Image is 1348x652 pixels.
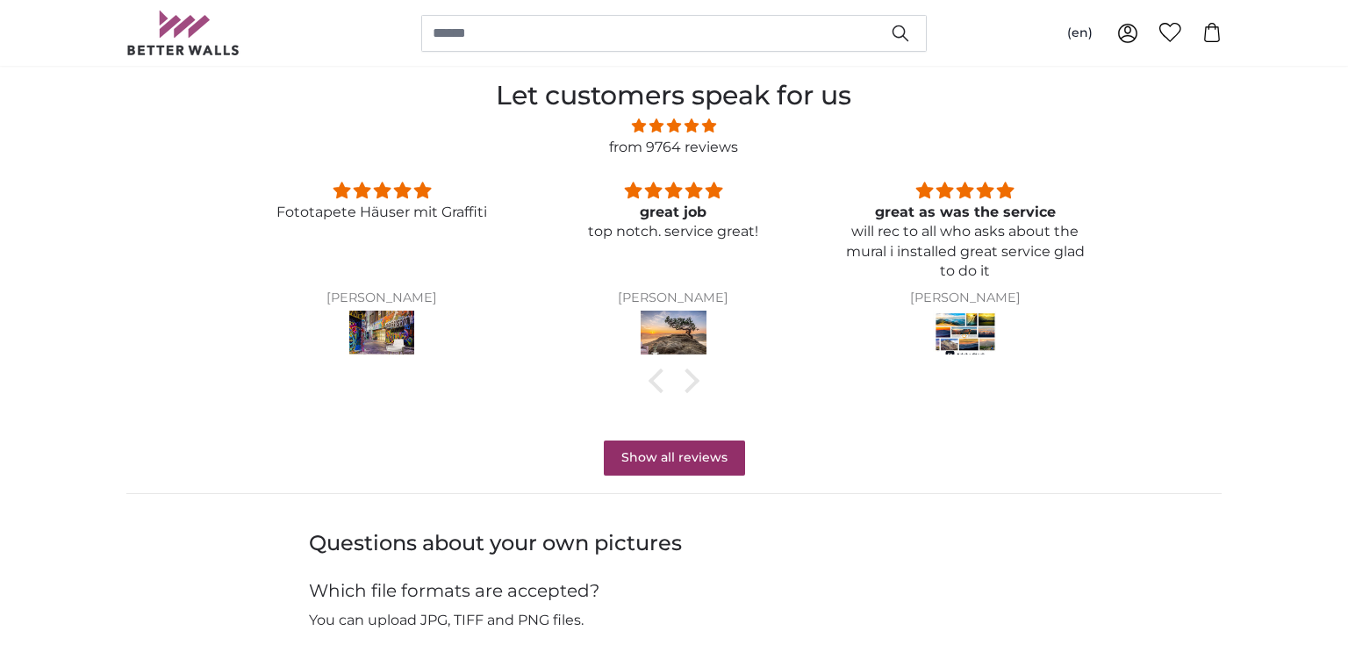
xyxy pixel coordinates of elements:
[126,11,240,55] img: Betterwalls
[841,222,1090,281] p: will rec to all who asks about the mural i installed great service glad to do it
[549,222,798,241] p: top notch. service great!
[609,139,738,155] a: from 9764 reviews
[309,578,1039,603] h4: Which file formats are accepted?
[933,311,999,360] img: Stockfoto
[257,291,506,305] div: [PERSON_NAME]
[549,291,798,305] div: [PERSON_NAME]
[257,179,506,203] div: 5 stars
[641,311,706,360] img: Fototapete Old Pine
[1053,18,1107,49] button: (en)
[236,115,1112,137] span: 4.81 stars
[841,203,1090,222] div: great as was the service
[309,529,1039,557] h3: Questions about your own pictures
[236,75,1112,115] h2: Let customers speak for us
[349,311,415,360] img: Fototapete Häuser mit Graffiti
[257,203,506,222] p: Fototapete Häuser mit Graffiti
[549,179,798,203] div: 5 stars
[549,203,798,222] div: great job
[841,291,1090,305] div: [PERSON_NAME]
[309,610,1039,631] p: You can upload JPG, TIFF and PNG files.
[604,441,745,476] a: Show all reviews
[841,179,1090,203] div: 5 stars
